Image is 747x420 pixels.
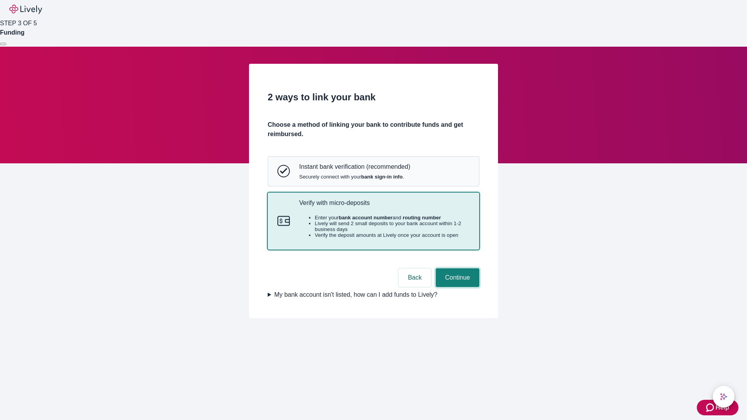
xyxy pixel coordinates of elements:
button: Zendesk support iconHelp [697,400,738,415]
button: Back [398,268,431,287]
p: Verify with micro-deposits [299,199,470,206]
svg: Micro-deposits [277,215,290,227]
span: Securely connect with your . [299,174,410,180]
li: Lively will send 2 small deposits to your bank account within 1-2 business days [315,220,470,232]
button: Continue [436,268,479,287]
svg: Zendesk support icon [706,403,715,412]
img: Lively [9,5,42,14]
p: Instant bank verification (recommended) [299,163,410,170]
button: chat [713,386,735,408]
button: Micro-depositsVerify with micro-depositsEnter yourbank account numberand routing numberLively wil... [268,193,479,250]
summary: My bank account isn't listed, how can I add funds to Lively? [268,290,479,299]
strong: routing number [403,215,441,220]
strong: bank sign-in info [361,174,403,180]
svg: Lively AI Assistant [720,393,728,401]
span: Help [715,403,729,412]
li: Enter your and [315,215,470,220]
strong: bank account number [339,215,393,220]
li: Verify the deposit amounts at Lively once your account is open [315,232,470,238]
h2: 2 ways to link your bank [268,90,479,104]
h4: Choose a method of linking your bank to contribute funds and get reimbursed. [268,120,479,139]
svg: Instant bank verification [277,165,290,177]
button: Instant bank verificationInstant bank verification (recommended)Securely connect with yourbank si... [268,157,479,185]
